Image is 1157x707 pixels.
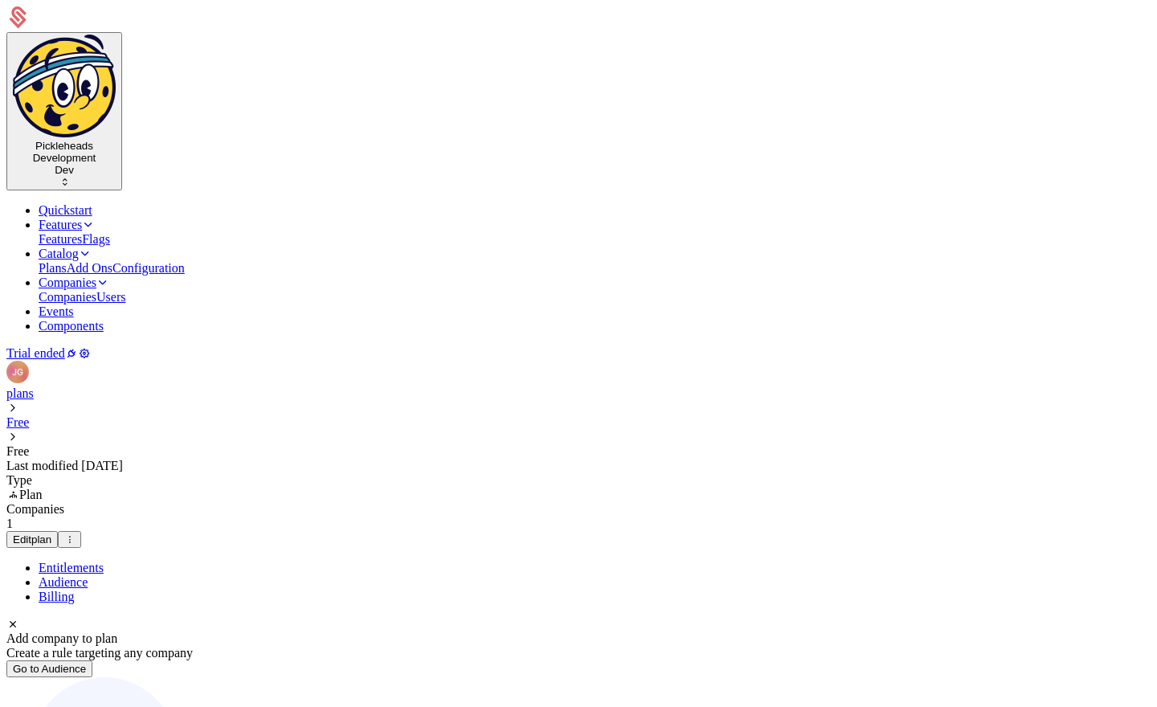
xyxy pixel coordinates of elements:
div: 1 [6,517,1151,531]
a: Features [39,232,82,246]
div: Free [6,444,1151,459]
a: Billing [39,590,74,603]
a: Integrations [65,346,78,360]
a: Configuration [112,261,185,275]
a: Free [6,415,29,429]
span: Type [6,473,32,487]
nav: Main [6,561,1151,604]
a: Plans [39,261,67,275]
a: Flags [82,232,110,246]
img: Jeff Gordon [6,361,29,383]
span: Pickleheads [35,140,93,152]
a: Add Ons [67,261,112,275]
a: Events [39,304,74,318]
span: Plan [19,488,42,501]
a: Quickstart [39,203,92,217]
img: Pickleheads [13,35,116,137]
button: Editplan [6,531,58,548]
button: Open user button [6,361,29,383]
a: Settings [78,346,91,360]
span: Companies [6,502,64,516]
a: Features [39,218,95,231]
div: Edit plan [13,533,51,546]
ul: Choose Sub Page [6,561,1151,604]
a: Components [39,319,104,333]
button: Select environment [6,32,122,190]
span: Dev [55,164,74,176]
div: Development [13,152,116,164]
nav: Main [6,203,1151,333]
a: Entitlements [39,561,104,574]
button: Select action [58,531,81,548]
a: Catalog [39,247,92,260]
a: plans [6,386,34,400]
div: Last modified [DATE] [6,459,1151,473]
a: Trial ended [6,346,65,360]
div: Add company to plan [6,631,1151,646]
div: Create a rule targeting any company [6,646,1151,660]
a: Companies [39,276,109,289]
a: Users [96,290,125,304]
a: Audience [39,575,88,589]
button: Go to Audience [6,660,92,677]
a: Companies [39,290,96,304]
